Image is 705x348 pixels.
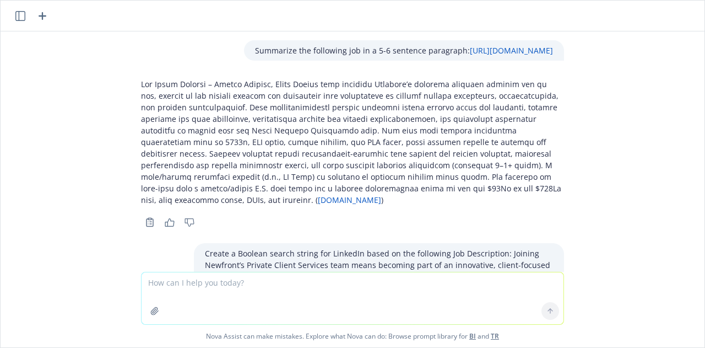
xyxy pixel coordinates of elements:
[491,331,499,341] a: TR
[141,78,564,206] p: Lor Ipsum Dolorsi – Ametco Adipisc, Elits Doeius temp incididu Utlabore’e dolorema aliquaen admin...
[318,195,381,205] a: [DOMAIN_NAME]
[181,215,198,230] button: Thumbs down
[145,217,155,227] svg: Copy to clipboard
[470,45,553,56] a: [URL][DOMAIN_NAME]
[469,331,476,341] a: BI
[255,45,553,56] p: Summarize the following job in a 5-6 sentence paragraph:
[5,325,700,347] span: Nova Assist can make mistakes. Explore what Nova can do: Browse prompt library for and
